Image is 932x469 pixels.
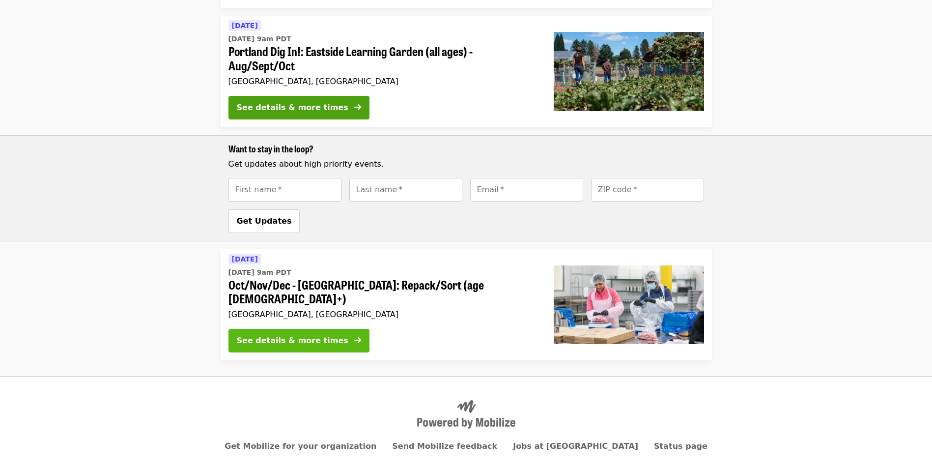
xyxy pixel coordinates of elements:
nav: Primary footer navigation [228,440,704,452]
input: [object Object] [591,178,704,202]
span: Portland Dig In!: Eastside Learning Garden (all ages) - Aug/Sept/Oct [228,44,538,73]
span: Oct/Nov/Dec - [GEOGRAPHIC_DATA]: Repack/Sort (age [DEMOGRAPHIC_DATA]+) [228,278,538,306]
div: [GEOGRAPHIC_DATA], [GEOGRAPHIC_DATA] [228,310,538,319]
a: See details for "Oct/Nov/Dec - Beaverton: Repack/Sort (age 10+)" [221,249,712,361]
button: See details & more times [228,96,369,119]
span: Want to stay in the loop? [228,142,313,155]
a: Send Mobilize feedback [392,441,497,451]
a: See details for "Portland Dig In!: Eastside Learning Garden (all ages) - Aug/Sept/Oct" [221,16,712,127]
span: [DATE] [232,255,258,263]
img: Oct/Nov/Dec - Beaverton: Repack/Sort (age 10+) organized by Oregon Food Bank [554,265,704,344]
a: Status page [654,441,707,451]
input: [object Object] [349,178,462,202]
input: [object Object] [470,178,583,202]
input: [object Object] [228,178,341,202]
time: [DATE] 9am PDT [228,267,291,278]
span: Get updates about high priority events. [228,159,384,169]
button: See details & more times [228,329,369,352]
img: Powered by Mobilize [417,400,515,429]
a: Jobs at [GEOGRAPHIC_DATA] [513,441,638,451]
time: [DATE] 9am PDT [228,34,291,44]
div: [GEOGRAPHIC_DATA], [GEOGRAPHIC_DATA] [228,77,538,86]
button: Get Updates [228,209,300,233]
span: [DATE] [232,22,258,29]
div: See details & more times [237,102,348,114]
i: arrow-right icon [354,103,361,112]
span: Get Updates [237,216,292,226]
i: arrow-right icon [354,336,361,345]
div: See details & more times [237,335,348,347]
img: Portland Dig In!: Eastside Learning Garden (all ages) - Aug/Sept/Oct organized by Oregon Food Bank [554,32,704,111]
a: Get Mobilize for your organization [225,441,376,451]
